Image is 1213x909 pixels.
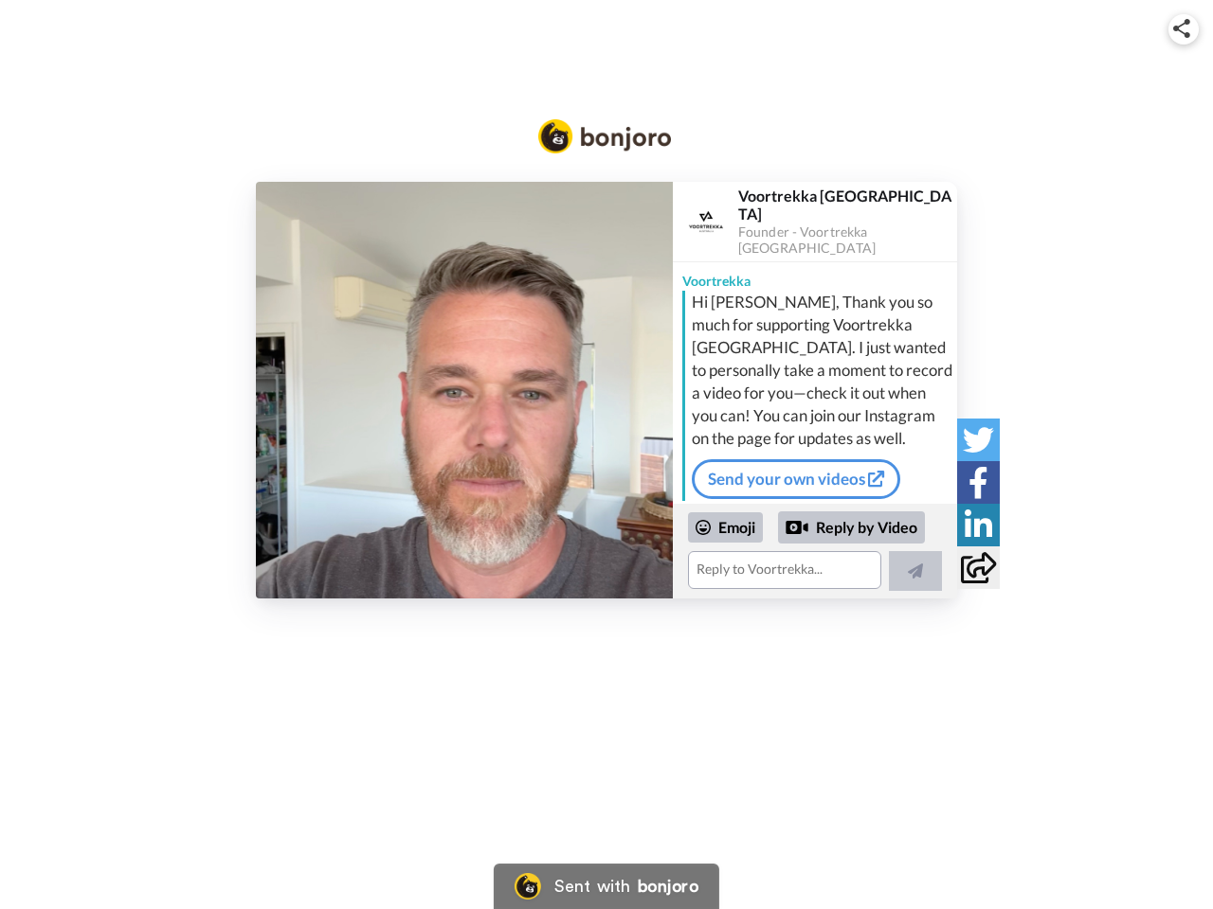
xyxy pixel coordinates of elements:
div: Hi [PERSON_NAME], Thank you so much for supporting Voortrekka [GEOGRAPHIC_DATA]. I just wanted to... [692,291,952,450]
div: Founder - Voortrekka [GEOGRAPHIC_DATA] [738,224,956,257]
a: Send your own videos [692,459,900,499]
img: f2b39b59-0963-4edc-8e5b-3cf99eb7b1bc-thumb.jpg [256,182,673,598]
div: Reply by Video [778,511,925,544]
img: ic_share.svg [1173,19,1190,38]
div: Voortrekka [673,262,957,291]
img: Profile Image [683,199,729,244]
div: Reply by Video [786,516,808,539]
div: Emoji [688,512,763,543]
div: Voortrekka [GEOGRAPHIC_DATA] [738,187,956,223]
img: Bonjoro Logo [538,119,671,153]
